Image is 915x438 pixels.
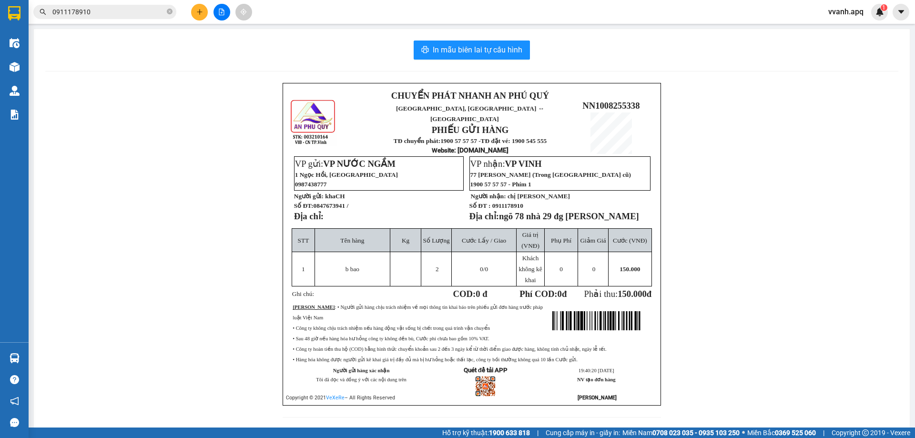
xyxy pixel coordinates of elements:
strong: 1900 57 57 57 - [440,137,480,144]
span: VI1108250212 [121,52,174,62]
span: : • Người gửi hàng chịu trách nhiệm về mọi thông tin khai báo trên phiếu gửi đơn hàng trước pháp ... [293,305,543,320]
span: Website [432,147,454,154]
strong: [PERSON_NAME] [578,395,617,401]
strong: Quét để tải APP [464,367,508,374]
span: search [40,9,46,15]
span: • Công ty không chịu trách nhiệm nếu hàng động vật sống bị chết trong quá trình vận chuyển [293,326,490,331]
img: warehouse-icon [10,38,20,48]
span: 0 [559,265,563,273]
span: aim [240,9,247,15]
strong: NV tạo đơn hàng [577,377,615,382]
span: 0 [558,289,562,299]
img: logo [5,29,33,76]
span: Giá trị (VNĐ) [521,231,539,249]
span: VP NƯỚC NGẦM [323,159,396,169]
strong: COD: [453,289,488,299]
span: 0987438777 [295,181,327,188]
span: question-circle [10,375,19,384]
span: Hỗ trợ kỹ thuật: [442,428,530,438]
span: /0 [480,265,488,273]
span: 19:40:20 [DATE] [579,368,614,373]
span: ngõ 78 nhà 29 đg [PERSON_NAME] [499,211,639,221]
span: 1 [302,265,305,273]
span: Phụ Phí [551,237,571,244]
span: đ [647,289,651,299]
strong: [PERSON_NAME] [293,305,335,310]
span: 0 [480,265,483,273]
button: printerIn mẫu biên lai tự cấu hình [414,41,530,60]
span: Miền Nam [622,428,740,438]
span: Cung cấp máy in - giấy in: [546,428,620,438]
span: 1 [882,4,885,11]
span: Ghi chú: [292,290,314,297]
strong: Địa chỉ: [469,211,499,221]
span: Miền Bắc [747,428,816,438]
span: | [537,428,539,438]
span: Giảm Giá [580,237,606,244]
span: copyright [862,429,869,436]
span: 1 Ngọc Hồi, [GEOGRAPHIC_DATA] [295,171,398,178]
img: solution-icon [10,110,20,120]
span: b bao [346,265,359,273]
span: plus [196,9,203,15]
span: | [823,428,824,438]
img: icon-new-feature [875,8,884,16]
span: VP VINH [505,159,542,169]
span: chị [PERSON_NAME] [508,193,570,200]
button: caret-down [893,4,909,20]
span: • Sau 48 giờ nếu hàng hóa hư hỏng công ty không đền bù, Cước phí chưa bao gồm 10% VAT. [293,336,489,341]
span: 0847673941 / [313,202,348,209]
img: logo [290,99,337,146]
span: Copyright © 2021 – All Rights Reserved [286,395,395,401]
img: warehouse-icon [10,62,20,72]
span: Khách không kê khai [518,255,542,284]
input: Tìm tên, số ĐT hoặc mã đơn [52,7,165,17]
strong: Số ĐT : [469,202,491,209]
span: [GEOGRAPHIC_DATA], [GEOGRAPHIC_DATA] ↔ [GEOGRAPHIC_DATA] [37,41,115,65]
img: logo-vxr [8,6,20,20]
button: aim [235,4,252,20]
img: warehouse-icon [10,86,20,96]
span: 2 [436,265,439,273]
span: NN1008255338 [582,101,640,111]
span: file-add [218,9,225,15]
span: 77 [PERSON_NAME] (Trong [GEOGRAPHIC_DATA] cũ) [470,171,631,178]
sup: 1 [881,4,887,11]
strong: TĐ đặt vé: 1900 545 555 [481,137,547,144]
span: Kg [402,237,409,244]
strong: Địa chỉ: [294,211,324,221]
span: 150.000 [620,265,640,273]
strong: 1900 633 818 [489,429,530,437]
span: 150.000 [618,289,647,299]
strong: PHIẾU GỬI HÀNG [38,68,115,78]
strong: Người gửi: [294,193,324,200]
img: warehouse-icon [10,353,20,363]
span: [GEOGRAPHIC_DATA], [GEOGRAPHIC_DATA] ↔ [GEOGRAPHIC_DATA] [396,105,544,122]
span: khaCH [325,193,345,200]
strong: PHIẾU GỬI HÀNG [432,125,509,135]
span: Cước Lấy / Giao [462,237,506,244]
button: file-add [213,4,230,20]
strong: : [DOMAIN_NAME] [432,146,508,154]
span: printer [421,46,429,55]
span: In mẫu biên lai tự cấu hình [433,44,522,56]
button: plus [191,4,208,20]
span: Cước (VNĐ) [613,237,647,244]
strong: Người gửi hàng xác nhận [333,368,390,373]
span: Phải thu: [584,289,652,299]
span: message [10,418,19,427]
span: • Công ty hoàn tiền thu hộ (COD) bằng hình thức chuyển khoản sau 2 đến 3 ngày kể từ thời điểm gia... [293,346,606,352]
span: STT [298,237,309,244]
span: close-circle [167,9,173,14]
strong: Số ĐT: [294,202,348,209]
strong: CHUYỂN PHÁT NHANH AN PHÚ QUÝ [391,91,549,101]
span: • Hàng hóa không được người gửi kê khai giá trị đầy đủ mà bị hư hỏng hoặc thất lạc, công ty bồi t... [293,357,578,362]
span: Tôi đã đọc và đồng ý với các nội dung trên [316,377,407,382]
span: VP nhận: [470,159,542,169]
span: VP gửi: [295,159,396,169]
strong: 0369 525 060 [775,429,816,437]
span: 0 đ [476,289,487,299]
span: caret-down [897,8,905,16]
a: VeXeRe [326,395,345,401]
strong: Người nhận: [471,193,506,200]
